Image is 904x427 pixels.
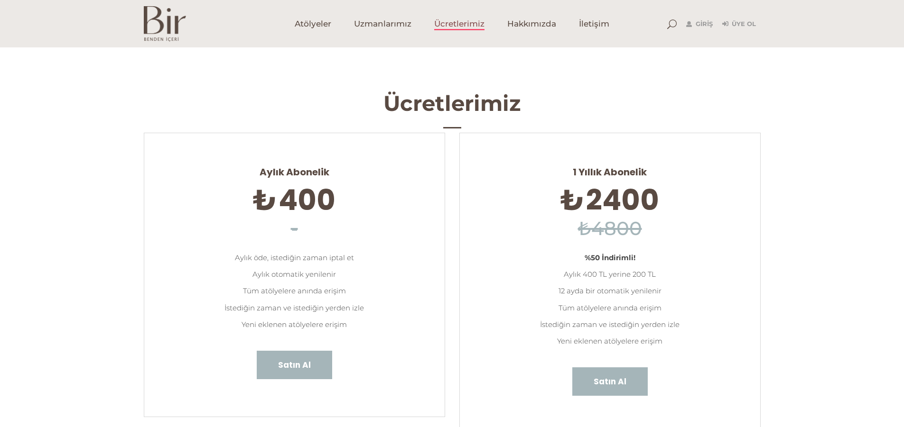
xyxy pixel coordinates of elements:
[474,282,746,299] li: 12 ayda bir otomatik yenilenir
[474,158,746,178] span: 1 Yıllık Abonelik
[278,359,311,371] span: Satın Al
[579,18,609,29] span: İletişim
[279,180,336,220] span: 400
[158,215,430,243] h6: -
[158,158,430,178] span: Aylık Abonelik
[586,180,659,220] span: 2400
[594,375,626,388] span: Satın Al
[474,215,746,243] h6: ₺4800
[474,333,746,349] li: Yeni eklenen atölyelere erişim
[295,18,331,29] span: Atölyeler
[474,316,746,333] li: İstediğin zaman ve istediğin yerden izle
[474,266,746,282] li: Aylık 400 TL yerine 200 TL
[354,18,411,29] span: Uzmanlarımız
[560,180,584,220] span: ₺
[572,367,648,396] a: Satın Al
[257,351,332,379] a: Satın Al
[158,266,430,282] li: Aylık otomatik yenilenir
[158,316,430,333] li: Yeni eklenen atölyelere erişim
[507,18,556,29] span: Hakkımızda
[474,300,746,316] li: Tüm atölyelere anında erişim
[686,18,713,30] a: Giriş
[585,253,635,262] strong: %50 İndirimli!
[434,18,485,29] span: Ücretlerimiz
[158,300,430,316] li: İstediğin zaman ve istediğin yerden izle
[722,18,756,30] a: Üye Ol
[158,249,430,266] li: Aylık öde, istediğin zaman iptal et
[158,282,430,299] li: Tüm atölyelere anında erişim
[253,180,277,220] span: ₺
